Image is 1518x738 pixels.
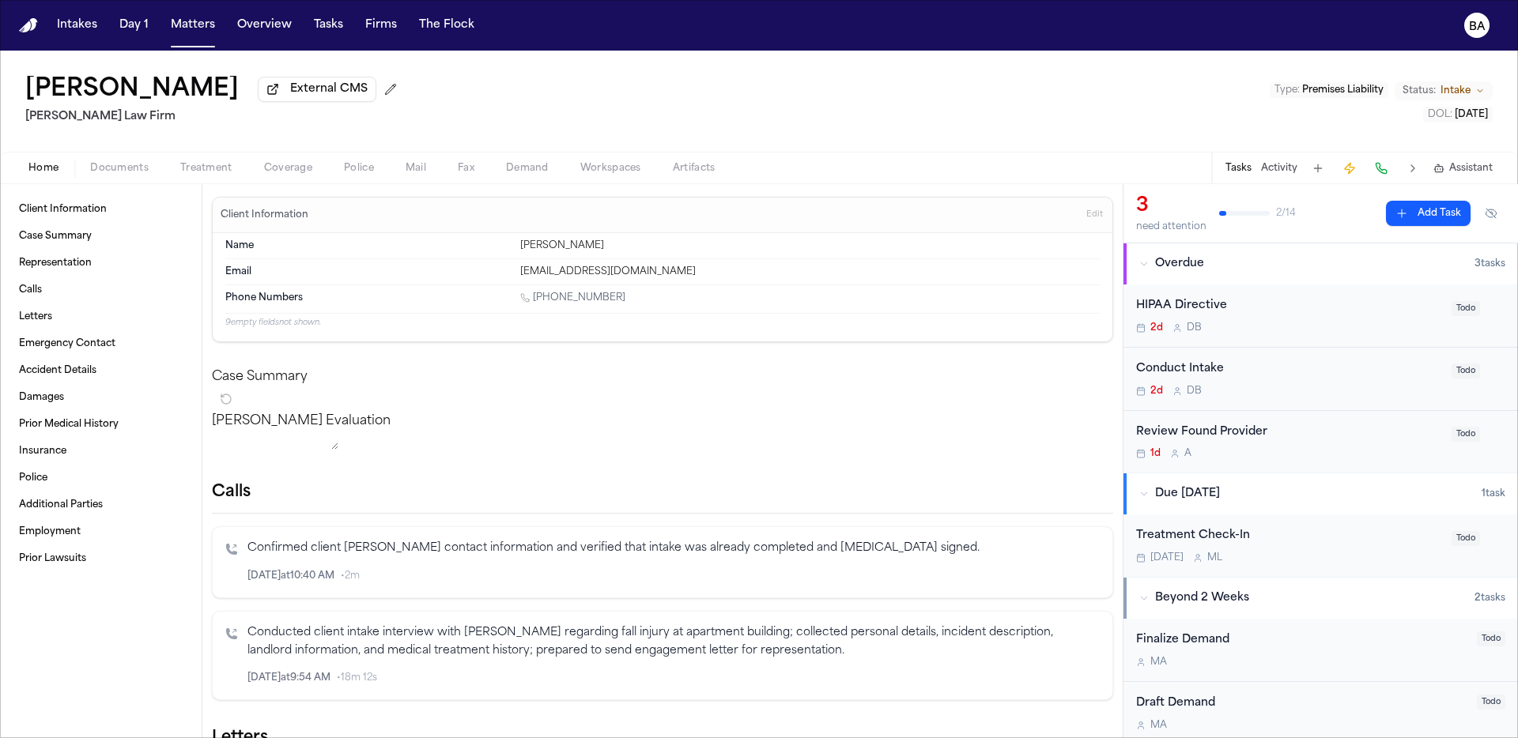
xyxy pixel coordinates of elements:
[1123,243,1518,284] button: Overdue3tasks
[520,239,1100,252] div: [PERSON_NAME]
[1452,301,1480,316] span: Todo
[1307,157,1329,179] button: Add Task
[13,197,189,222] a: Client Information
[1452,363,1480,378] span: Todo
[520,265,1100,278] div: [EMAIL_ADDRESS][DOMAIN_NAME]
[1123,284,1518,348] div: Open task: HIPAA Directive
[1187,385,1202,397] span: D B
[1270,82,1388,98] button: Edit Type: Premises Liability
[13,385,189,410] a: Damages
[1452,427,1480,442] span: Todo
[520,292,625,304] a: Call 1 (332) 271-1226
[337,672,377,684] span: • 18m 12s
[580,162,641,175] span: Workspaces
[13,358,189,383] a: Accident Details
[25,76,239,104] h1: [PERSON_NAME]
[1123,514,1518,577] div: Open task: Treatment Check-In
[25,76,239,104] button: Edit matter name
[13,546,189,571] a: Prior Lawsuits
[1423,107,1493,122] button: Edit DOL: 2025-06-05
[13,277,189,303] a: Calls
[406,162,426,175] span: Mail
[359,11,403,40] button: Firms
[90,162,149,175] span: Documents
[1155,590,1249,606] span: Beyond 2 Weeks
[1455,110,1488,119] span: [DATE]
[247,540,1100,558] p: Confirmed client [PERSON_NAME] contact information and verified that intake was already completed...
[13,224,189,249] a: Case Summary
[1386,201,1471,226] button: Add Task
[25,107,403,126] h2: [PERSON_NAME] Law Firm
[231,11,298,40] button: Overview
[1477,201,1505,226] button: Hide completed tasks (⌘⇧H)
[1150,447,1161,460] span: 1d
[264,162,312,175] span: Coverage
[13,439,189,464] a: Insurance
[113,11,155,40] button: Day 1
[247,672,330,684] span: [DATE] at 9:54 AM
[1475,592,1505,604] span: 2 task s
[247,624,1100,661] p: Conducted client intake interview with [PERSON_NAME] regarding fall injury at apartment building;...
[1155,256,1204,272] span: Overdue
[225,292,303,304] span: Phone Numbers
[1441,85,1471,97] span: Intake
[225,317,1100,329] p: 9 empty fields not shown.
[225,239,511,252] dt: Name
[1482,488,1505,500] span: 1 task
[1370,157,1392,179] button: Make a Call
[1225,162,1252,175] button: Tasks
[164,11,221,40] a: Matters
[673,162,716,175] span: Artifacts
[1136,424,1442,442] div: Review Found Provider
[1123,619,1518,682] div: Open task: Finalize Demand
[1477,631,1505,646] span: Todo
[1123,411,1518,473] div: Open task: Review Found Provider
[1150,322,1163,334] span: 2d
[1207,552,1222,564] span: M L
[212,412,1113,431] p: [PERSON_NAME] Evaluation
[1150,385,1163,397] span: 2d
[19,18,38,33] img: Finch Logo
[217,209,312,221] h3: Client Information
[1302,85,1384,95] span: Premises Liability
[1184,447,1191,460] span: A
[1261,162,1297,175] button: Activity
[1123,578,1518,619] button: Beyond 2 Weeks2tasks
[1276,207,1296,220] span: 2 / 14
[1187,322,1202,334] span: D B
[1449,162,1493,175] span: Assistant
[1428,110,1452,119] span: DOL :
[1123,348,1518,411] div: Open task: Conduct Intake
[225,265,511,278] dt: Email
[19,18,38,33] a: Home
[344,162,374,175] span: Police
[1150,719,1167,732] span: M A
[13,492,189,518] a: Additional Parties
[1136,297,1442,315] div: HIPAA Directive
[258,77,376,102] button: External CMS
[458,162,474,175] span: Fax
[1136,194,1206,219] div: 3
[308,11,349,40] button: Tasks
[13,519,189,544] a: Employment
[413,11,481,40] button: The Flock
[1136,360,1442,378] div: Conduct Intake
[1403,85,1436,97] span: Status:
[13,250,189,276] a: Representation
[13,465,189,491] a: Police
[1339,157,1361,179] button: Create Immediate Task
[212,481,1113,503] h2: Calls
[290,81,368,97] span: External CMS
[1150,656,1167,668] span: M A
[506,162,549,175] span: Demand
[51,11,104,40] a: Intakes
[13,304,189,329] a: Letters
[1452,531,1480,546] span: Todo
[1477,695,1505,710] span: Todo
[13,412,189,437] a: Prior Medical History
[13,331,189,356] a: Emergency Contact
[1123,473,1518,514] button: Due [DATE]1task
